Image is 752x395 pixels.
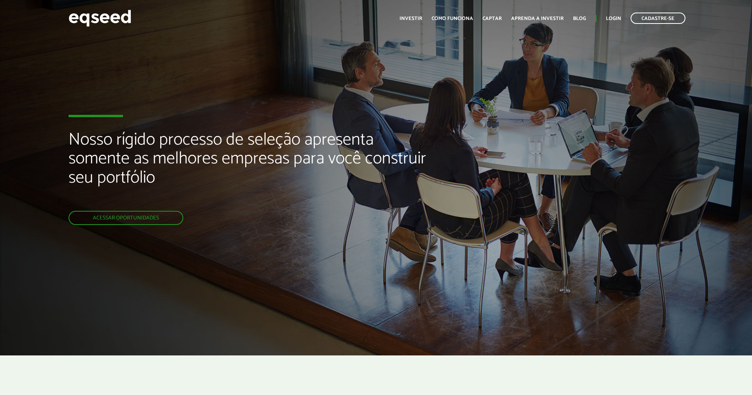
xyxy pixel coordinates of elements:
[631,13,685,24] a: Cadastre-se
[69,8,131,29] img: EqSeed
[606,16,621,21] a: Login
[483,16,502,21] a: Captar
[511,16,564,21] a: Aprenda a investir
[69,211,183,225] a: Acessar oportunidades
[69,130,433,211] h2: Nosso rígido processo de seleção apresenta somente as melhores empresas para você construir seu p...
[573,16,586,21] a: Blog
[432,16,473,21] a: Como funciona
[399,16,422,21] a: Investir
